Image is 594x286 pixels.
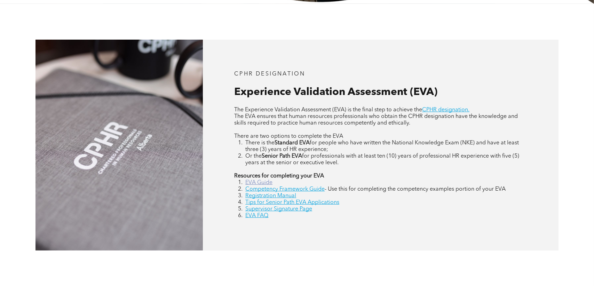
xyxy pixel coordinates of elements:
span: Experience Validation Assessment (EVA) [234,87,437,97]
strong: Standard EVA [275,140,310,146]
a: Supervisor Signature Page [245,206,312,212]
a: Competency Framework Guide [245,186,325,192]
a: EVA FAQ [245,213,268,219]
a: CPHR designation. [422,107,469,113]
span: CPHR DESIGNATION [234,71,305,77]
span: - Use this for completing the competency examples portion of your EVA [325,186,506,192]
a: Registration Manual [245,193,296,199]
span: There are two options to complete the EVA [234,134,343,139]
span: for people who have written the National Knowledge Exam (NKE) and have at least three (3) years o... [245,140,519,152]
span: for professionals with at least ten (10) years of professional HR experience with five (5) years ... [245,153,519,166]
strong: Senior Path EVA [262,153,302,159]
strong: Resources for completing your EVA [234,173,324,179]
span: The EVA ensures that human resources professionals who obtain the CPHR designation have the knowl... [234,114,518,126]
a: Tips for Senior Path EVA Applications [245,200,339,205]
span: The Experience Validation Assessment (EVA) is the final step to achieve the [234,107,422,113]
span: Or the [245,153,262,159]
span: There is the [245,140,275,146]
a: EVA Guide [245,180,272,185]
